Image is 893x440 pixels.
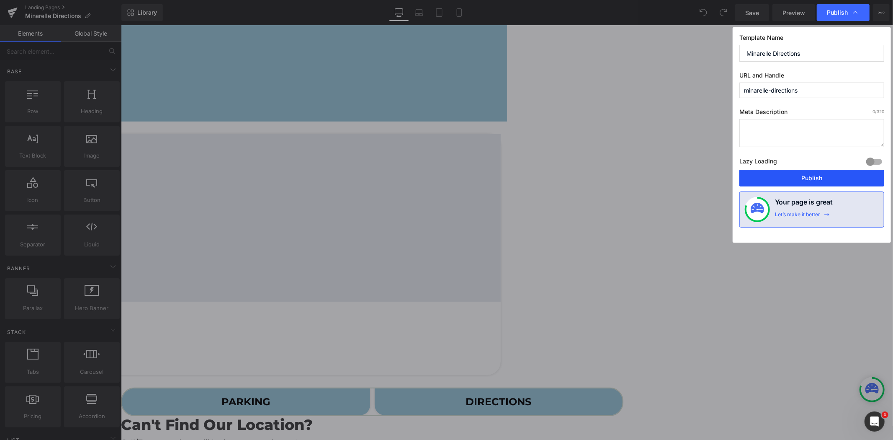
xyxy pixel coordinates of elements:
[739,156,777,170] label: Lazy Loading
[739,34,884,45] label: Template Name
[827,9,848,16] span: Publish
[865,412,885,432] iframe: Intercom live chat
[345,370,410,383] strong: DIRECTIONS
[872,109,875,114] span: 0
[739,108,884,119] label: Meta Description
[872,109,884,114] span: /320
[739,72,884,83] label: URL and Handle
[775,197,833,211] h4: Your page is great
[100,370,149,383] strong: PARKING
[739,170,884,186] button: Publish
[751,203,764,216] img: onboarding-status.svg
[882,412,888,418] span: 1
[775,211,820,222] div: Let’s make it better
